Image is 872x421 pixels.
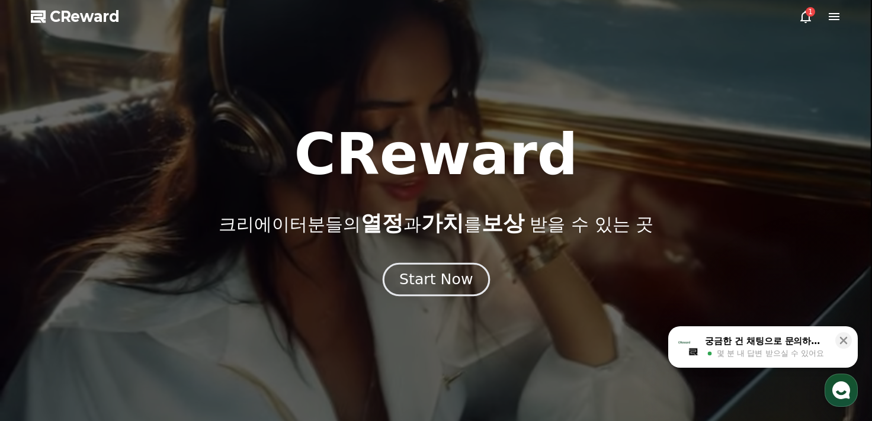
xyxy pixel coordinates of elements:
[399,269,473,290] div: Start Now
[799,9,813,24] a: 1
[37,340,44,350] span: 홈
[219,211,653,235] p: 크리에이터분들의 과 를 받을 수 있는 곳
[385,275,488,287] a: Start Now
[108,341,123,351] span: 대화
[361,211,403,235] span: 열정
[31,7,120,26] a: CReward
[806,7,815,17] div: 1
[153,323,227,352] a: 설정
[421,211,464,235] span: 가치
[78,323,153,352] a: 대화
[183,340,197,350] span: 설정
[382,262,489,296] button: Start Now
[4,323,78,352] a: 홈
[50,7,120,26] span: CReward
[294,126,578,183] h1: CReward
[482,211,524,235] span: 보상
